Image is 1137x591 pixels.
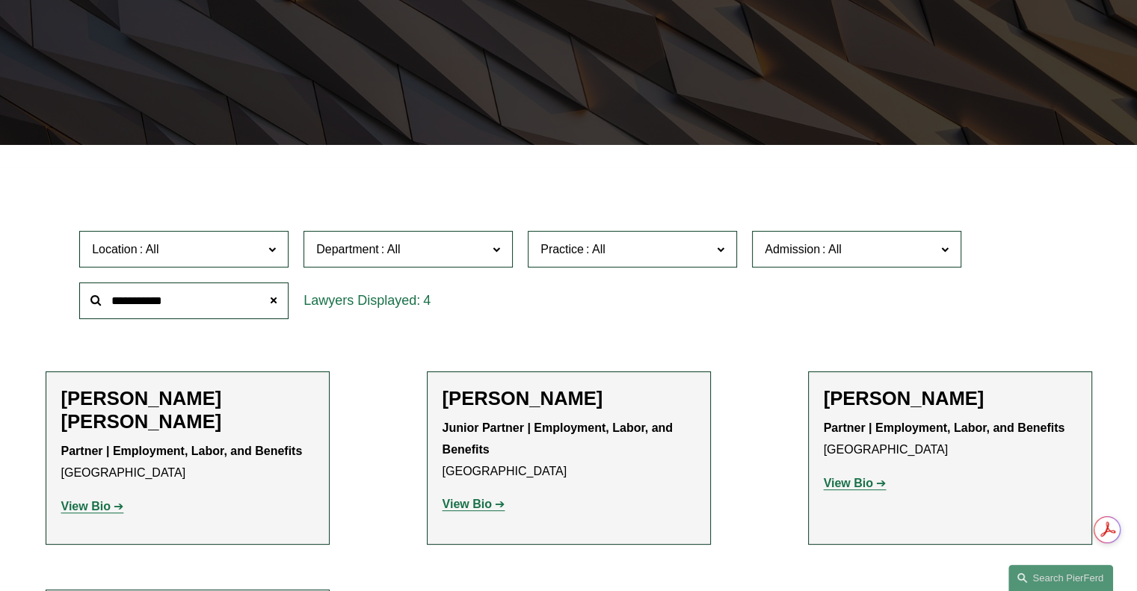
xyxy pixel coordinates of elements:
[61,500,111,513] strong: View Bio
[443,498,505,510] a: View Bio
[824,477,873,489] strong: View Bio
[824,477,887,489] a: View Bio
[824,421,1065,434] strong: Partner | Employment, Labor, and Benefits
[61,441,314,484] p: [GEOGRAPHIC_DATA]
[1008,565,1113,591] a: Search this site
[423,293,431,308] span: 4
[824,387,1076,410] h2: [PERSON_NAME]
[765,243,820,256] span: Admission
[443,498,492,510] strong: View Bio
[443,387,695,410] h2: [PERSON_NAME]
[316,243,379,256] span: Department
[61,500,124,513] a: View Bio
[443,421,677,456] strong: Junior Partner | Employment, Labor, and Benefits
[61,445,303,457] strong: Partner | Employment, Labor, and Benefits
[61,387,314,433] h2: [PERSON_NAME] [PERSON_NAME]
[92,243,138,256] span: Location
[443,418,695,482] p: [GEOGRAPHIC_DATA]
[824,418,1076,461] p: [GEOGRAPHIC_DATA]
[540,243,584,256] span: Practice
